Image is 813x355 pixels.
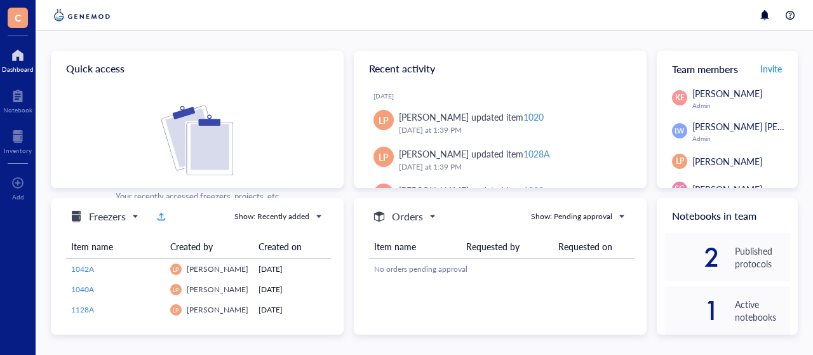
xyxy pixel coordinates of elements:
[657,198,798,233] div: Notebooks in team
[692,135,810,142] div: Admin
[676,156,684,167] span: LP
[4,147,32,154] div: Inventory
[399,110,544,124] div: [PERSON_NAME] updated item
[66,235,165,258] th: Item name
[71,284,160,295] a: 1040A
[187,284,248,295] span: [PERSON_NAME]
[71,264,160,275] a: 1042A
[735,298,790,323] div: Active notebooks
[553,235,634,258] th: Requested on
[51,8,113,23] img: genemod-logo
[374,264,629,275] div: No orders pending approval
[3,86,32,114] a: Notebook
[664,300,720,321] div: 1
[234,211,309,222] div: Show: Recently added
[523,147,549,160] div: 1028A
[399,161,626,173] div: [DATE] at 1:39 PM
[71,264,94,274] span: 1042A
[692,102,790,109] div: Admin
[173,306,179,313] span: LP
[692,183,762,196] span: [PERSON_NAME]
[369,235,461,258] th: Item name
[692,155,762,168] span: [PERSON_NAME]
[253,235,331,258] th: Created on
[399,147,549,161] div: [PERSON_NAME] updated item
[364,105,636,142] a: LP[PERSON_NAME] updated item1020[DATE] at 1:39 PM
[735,244,790,270] div: Published protocols
[3,106,32,114] div: Notebook
[259,304,326,316] div: [DATE]
[379,150,389,164] span: LP
[399,124,626,137] div: [DATE] at 1:39 PM
[364,142,636,178] a: LP[PERSON_NAME] updated item1028A[DATE] at 1:39 PM
[15,10,22,25] span: C
[2,45,34,73] a: Dashboard
[116,191,279,213] div: Your recently accessed freezers, projects, etc will be displayed here
[379,113,389,127] span: LP
[692,87,762,100] span: [PERSON_NAME]
[89,209,126,224] h5: Freezers
[187,264,248,274] span: [PERSON_NAME]
[675,184,685,195] span: SG
[461,235,553,258] th: Requested by
[531,211,612,222] div: Show: Pending approval
[675,126,685,136] span: LW
[173,265,179,272] span: LP
[675,92,685,104] span: KE
[71,304,94,315] span: 1128A
[12,193,24,201] div: Add
[373,92,636,100] div: [DATE]
[259,264,326,275] div: [DATE]
[161,105,233,175] img: Cf+DiIyRRx+BTSbnYhsZzE9to3+AfuhVxcka4spAAAAAElFTkSuQmCC
[657,51,798,86] div: Team members
[51,51,344,86] div: Quick access
[165,235,253,258] th: Created by
[71,284,94,295] span: 1040A
[71,304,160,316] a: 1128A
[760,62,782,75] span: Invite
[523,111,544,123] div: 1020
[760,58,783,79] button: Invite
[664,247,720,267] div: 2
[392,209,423,224] h5: Orders
[173,286,179,293] span: LP
[354,51,647,86] div: Recent activity
[4,126,32,154] a: Inventory
[187,304,248,315] span: [PERSON_NAME]
[259,284,326,295] div: [DATE]
[2,65,34,73] div: Dashboard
